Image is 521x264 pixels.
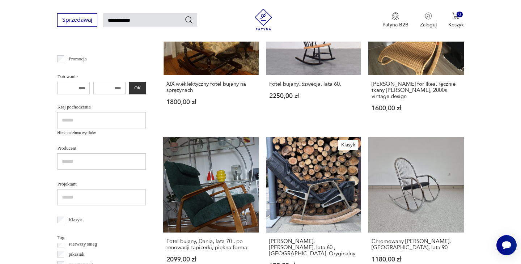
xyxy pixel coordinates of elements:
h3: [PERSON_NAME] for Ikea, ręcznie tkany [PERSON_NAME], 2000s vintage design [372,81,460,99]
div: 0 [457,12,463,18]
h3: XIX w.eklektyczny fotel bujany na sprężynach [166,81,255,93]
iframe: Smartsupp widget button [496,235,517,255]
button: Szukaj [185,16,193,24]
h3: Fotel bujany, Szwecja, lata 60. [269,81,358,87]
button: Sprzedawaj [57,13,97,27]
p: pikasiak [69,250,84,258]
p: Zaloguj [420,21,437,28]
button: 0Koszyk [448,12,464,28]
p: 2099,00 zł [166,256,255,263]
img: Ikona medalu [392,12,399,20]
img: Ikonka użytkownika [425,12,432,20]
p: Koszyk [448,21,464,28]
p: Pierwszy śnieg [69,240,97,248]
a: Ikona medaluPatyna B2B [382,12,408,28]
h3: Fotel bujany, Dania, lata 70., po renowacji tapicerki, piękna forma [166,238,255,251]
h3: Chromowany [PERSON_NAME], [GEOGRAPHIC_DATA], lata 90. [372,238,460,251]
img: Ikona koszyka [452,12,459,20]
h3: [PERSON_NAME], [PERSON_NAME], lata 60., [GEOGRAPHIC_DATA]. Oryginalny. [269,238,358,257]
img: Patyna - sklep z meblami i dekoracjami vintage [253,9,274,30]
button: Patyna B2B [382,12,408,28]
p: Promocja [69,55,87,63]
p: 2250,00 zł [269,93,358,99]
p: Datowanie [57,73,146,81]
p: 1180,00 zł [372,256,460,263]
p: Producent [57,144,146,152]
p: Kraj pochodzenia [57,103,146,111]
p: Tag [57,234,146,242]
p: Klasyk [69,216,82,224]
button: Zaloguj [420,12,437,28]
p: 1800,00 zł [166,99,255,105]
p: 1600,00 zł [372,105,460,111]
p: Projektant [57,180,146,188]
p: Nie znaleziono wyników [57,130,146,136]
a: Sprzedawaj [57,18,97,23]
p: Patyna B2B [382,21,408,28]
button: OK [129,82,146,94]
